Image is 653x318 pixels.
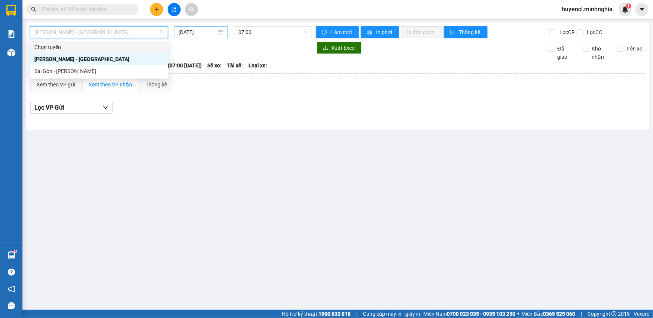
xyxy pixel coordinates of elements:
[7,251,15,259] img: warehouse-icon
[189,7,194,12] span: aim
[30,65,168,77] div: Sài Gòn - Phan Rí
[34,43,164,51] div: Chọn tuyến
[331,28,353,36] span: Làm mới
[521,310,575,318] span: Miền Bắc
[581,310,582,318] span: |
[322,30,328,36] span: sync
[584,28,603,36] span: Lọc CC
[555,45,577,61] span: Đã giao
[227,61,243,70] span: Tài xế:
[318,311,351,317] strong: 1900 633 818
[34,103,64,112] span: Lọc VP Gửi
[168,3,181,16] button: file-add
[14,250,16,253] sup: 1
[282,310,351,318] span: Hỗ trợ kỹ thuật:
[238,27,308,38] span: 07:00
[248,61,267,70] span: Loại xe:
[517,312,519,315] span: ⚪️
[363,310,421,318] span: Cung cấp máy in - giấy in:
[627,3,630,9] span: 1
[447,311,515,317] strong: 0708 023 035 - 0935 103 250
[356,310,357,318] span: |
[317,42,361,54] button: downloadXuất Excel
[30,53,168,65] div: Phan Rí - Sài Gòn
[41,5,129,13] input: Tìm tên, số ĐT hoặc mã đơn
[8,285,15,293] span: notification
[207,61,222,70] span: Số xe:
[639,6,646,13] span: caret-down
[103,104,109,110] span: down
[7,49,15,56] img: warehouse-icon
[89,80,132,89] div: Xem theo VP nhận
[34,55,164,63] div: [PERSON_NAME] - [GEOGRAPHIC_DATA]
[450,30,456,36] span: bar-chart
[367,30,373,36] span: printer
[147,61,202,70] span: Chuyến: (07:00 [DATE])
[611,311,617,317] span: copyright
[589,45,611,61] span: Kho nhận
[154,7,159,12] span: plus
[361,26,399,38] button: printerIn phơi
[556,28,576,36] span: Lọc CR
[6,5,16,16] img: logo-vxr
[316,26,359,38] button: syncLàm mới
[622,6,629,13] img: icon-new-feature
[423,310,515,318] span: Miền Nam
[185,3,198,16] button: aim
[30,102,113,114] button: Lọc VP Gửi
[178,28,217,36] input: 13/08/2025
[150,3,163,16] button: plus
[626,3,631,9] sup: 1
[31,7,36,12] span: search
[8,269,15,276] span: question-circle
[34,27,164,38] span: Phan Rí - Sài Gòn
[623,45,646,53] span: Trên xe
[635,3,649,16] button: caret-down
[556,4,619,14] span: huyencl.minhnghia
[30,41,168,53] div: Chọn tuyến
[146,80,167,89] div: Thống kê
[376,28,393,36] span: In phơi
[34,67,164,75] div: Sài Gòn - [PERSON_NAME]
[8,302,15,309] span: message
[37,80,75,89] div: Xem theo VP gửi
[459,28,482,36] span: Thống kê
[7,30,15,38] img: solution-icon
[444,26,488,38] button: bar-chartThống kê
[171,7,177,12] span: file-add
[401,26,442,38] button: In đơn chọn
[543,311,575,317] strong: 0369 525 060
